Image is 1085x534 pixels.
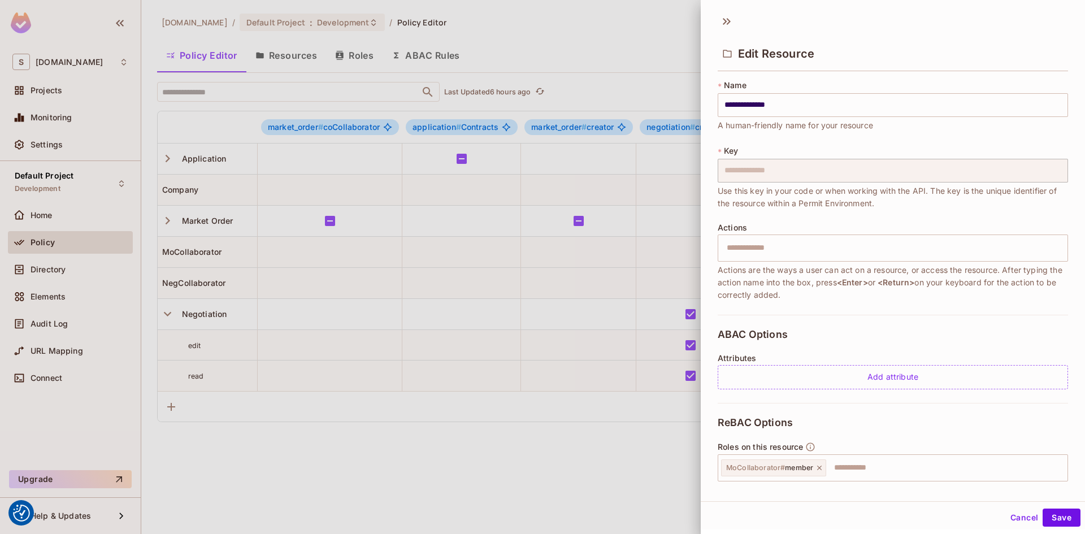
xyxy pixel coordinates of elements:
span: <Return> [878,277,914,287]
span: MoCollaborator # [726,463,785,472]
button: Cancel [1006,509,1043,527]
span: Attributes [718,354,757,363]
span: A human-friendly name for your resource [718,119,873,132]
span: Actions are the ways a user can act on a resource, or access the resource. After typing the actio... [718,264,1068,301]
span: Actions [718,223,747,232]
span: <Enter> [837,277,868,287]
span: Use this key in your code or when working with the API. The key is the unique identifier of the r... [718,185,1068,210]
span: ABAC Options [718,329,788,340]
span: Name [724,81,747,90]
span: Roles on this resource [718,442,803,451]
div: MoCollaborator#member [721,459,826,476]
span: ReBAC Options [718,417,793,428]
button: Consent Preferences [13,505,30,522]
div: Add attribute [718,365,1068,389]
span: After typing the role name into the box, press or on your keyboard for the role to be correctly a... [718,484,1068,509]
img: Revisit consent button [13,505,30,522]
button: Save [1043,509,1080,527]
span: Edit Resource [738,47,814,60]
span: Key [724,146,738,155]
span: member [726,463,813,472]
